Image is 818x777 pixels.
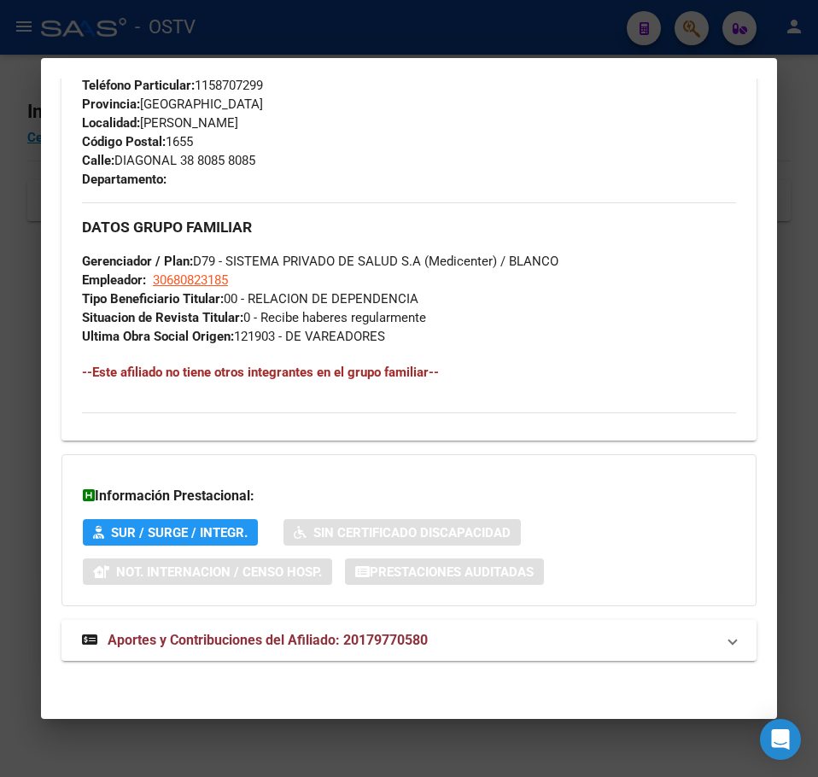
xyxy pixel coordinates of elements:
[760,719,801,760] div: Open Intercom Messenger
[61,620,757,661] mat-expansion-panel-header: Aportes y Contribuciones del Afiliado: 20179770580
[313,525,511,540] span: Sin Certificado Discapacidad
[283,519,521,546] button: Sin Certificado Discapacidad
[82,272,146,288] strong: Empleador:
[82,329,234,344] strong: Ultima Obra Social Origen:
[82,153,255,168] span: DIAGONAL 38 8085 8085
[82,78,263,93] span: 1158707299
[82,96,263,112] span: [GEOGRAPHIC_DATA]
[370,564,534,580] span: Prestaciones Auditadas
[82,291,224,307] strong: Tipo Beneficiario Titular:
[82,172,167,187] strong: Departamento:
[108,632,428,648] span: Aportes y Contribuciones del Afiliado: 20179770580
[82,254,558,269] span: D79 - SISTEMA PRIVADO DE SALUD S.A (Medicenter) / BLANCO
[153,272,228,288] span: 30680823185
[116,564,322,580] span: Not. Internacion / Censo Hosp.
[82,96,140,112] strong: Provincia:
[82,329,385,344] span: 121903 - DE VAREADORES
[82,153,114,168] strong: Calle:
[82,134,166,149] strong: Código Postal:
[82,363,736,382] h4: --Este afiliado no tiene otros integrantes en el grupo familiar--
[82,134,193,149] span: 1655
[82,254,193,269] strong: Gerenciador / Plan:
[345,558,544,585] button: Prestaciones Auditadas
[82,115,140,131] strong: Localidad:
[82,115,238,131] span: [PERSON_NAME]
[82,291,418,307] span: 00 - RELACION DE DEPENDENCIA
[111,525,248,540] span: SUR / SURGE / INTEGR.
[83,486,735,506] h3: Información Prestacional:
[82,218,736,237] h3: DATOS GRUPO FAMILIAR
[82,78,195,93] strong: Teléfono Particular:
[83,519,258,546] button: SUR / SURGE / INTEGR.
[83,558,332,585] button: Not. Internacion / Censo Hosp.
[82,310,243,325] strong: Situacion de Revista Titular:
[82,310,426,325] span: 0 - Recibe haberes regularmente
